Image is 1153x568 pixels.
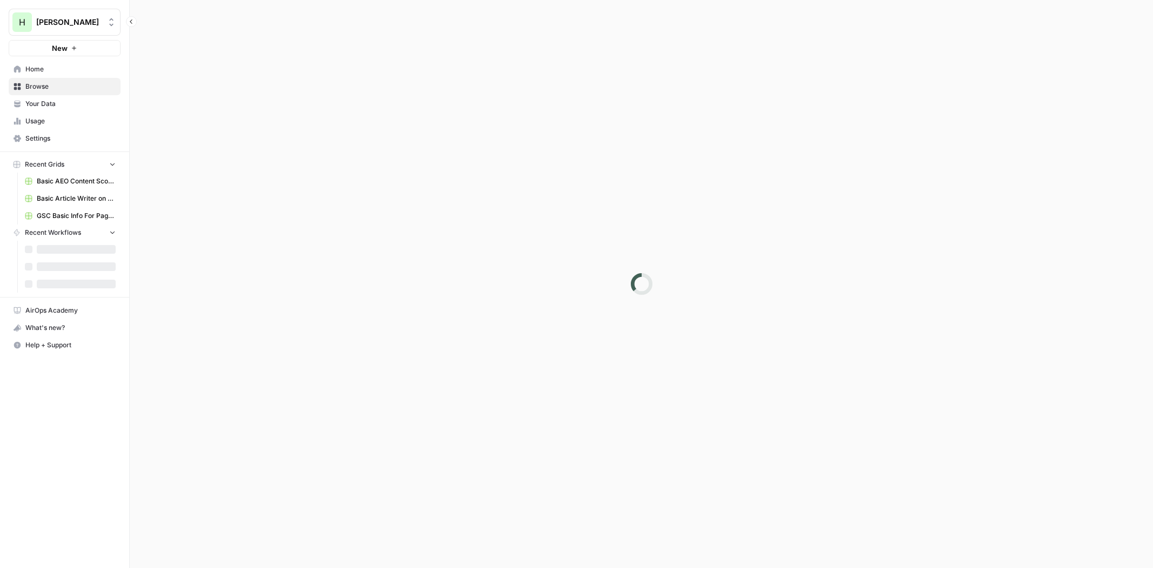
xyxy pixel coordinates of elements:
[9,320,120,336] div: What's new?
[9,61,121,78] a: Home
[9,336,121,354] button: Help + Support
[19,16,25,29] span: H
[25,82,116,91] span: Browse
[25,64,116,74] span: Home
[37,211,116,221] span: GSC Basic Info For Page Grid
[52,43,68,54] span: New
[37,194,116,203] span: Basic Article Writer on URL [DATE] Grid
[9,95,121,113] a: Your Data
[9,78,121,95] a: Browse
[9,130,121,147] a: Settings
[25,160,64,169] span: Recent Grids
[9,113,121,130] a: Usage
[25,99,116,109] span: Your Data
[20,190,121,207] a: Basic Article Writer on URL [DATE] Grid
[9,319,121,336] button: What's new?
[36,17,102,28] span: [PERSON_NAME]
[25,228,81,237] span: Recent Workflows
[9,9,121,36] button: Workspace: Hasbrook
[9,156,121,173] button: Recent Grids
[25,116,116,126] span: Usage
[25,340,116,350] span: Help + Support
[25,306,116,315] span: AirOps Academy
[9,224,121,241] button: Recent Workflows
[25,134,116,143] span: Settings
[37,176,116,186] span: Basic AEO Content Scorecard with Improvement Report Grid
[9,302,121,319] a: AirOps Academy
[20,173,121,190] a: Basic AEO Content Scorecard with Improvement Report Grid
[9,40,121,56] button: New
[20,207,121,224] a: GSC Basic Info For Page Grid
